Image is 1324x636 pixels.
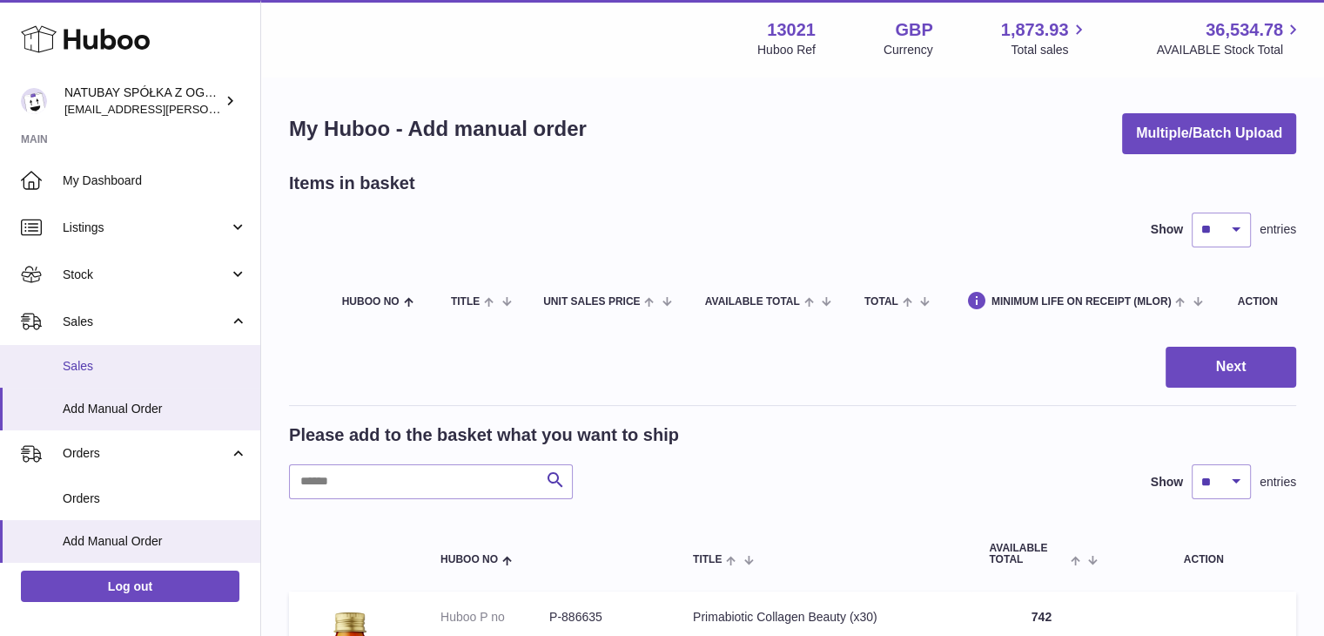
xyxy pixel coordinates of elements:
span: Unit Sales Price [543,296,640,308]
button: Multiple/Batch Upload [1122,113,1296,154]
div: Action [1238,296,1279,308]
span: Add Manual Order [63,533,247,550]
span: Orders [63,491,247,507]
div: Currency [884,42,933,58]
span: Title [693,554,722,565]
a: 1,873.93 Total sales [1001,18,1089,58]
h2: Please add to the basket what you want to ship [289,423,679,447]
span: entries [1260,474,1296,491]
span: Listings [63,220,229,236]
span: Huboo no [342,296,400,308]
span: 36,534.78 [1206,18,1283,42]
span: My Dashboard [63,173,247,189]
div: Huboo Ref [757,42,816,58]
span: Stock [63,267,229,283]
span: Minimum Life On Receipt (MLOR) [991,296,1172,308]
div: NATUBAY SPÓŁKA Z OGRANICZONĄ ODPOWIEDZIALNOŚCIĄ [64,85,221,118]
img: kacper.antkowski@natubay.pl [21,88,47,114]
span: Title [451,296,480,308]
a: Log out [21,571,239,602]
strong: GBP [895,18,932,42]
span: Total sales [1011,42,1088,58]
span: [EMAIL_ADDRESS][PERSON_NAME][DOMAIN_NAME] [64,102,349,116]
span: AVAILABLE Total [989,543,1066,565]
span: AVAILABLE Total [705,296,800,308]
span: Sales [63,358,247,375]
span: Total [864,296,898,308]
span: Sales [63,314,229,330]
span: Orders [63,445,229,462]
span: Add Manual Order [63,401,247,417]
dt: Huboo P no [440,609,549,626]
th: Action [1111,525,1296,583]
dd: P-886635 [549,609,658,626]
span: Huboo no [440,554,498,565]
label: Show [1151,474,1183,491]
a: 36,534.78 AVAILABLE Stock Total [1156,18,1303,58]
label: Show [1151,221,1183,238]
span: 1,873.93 [1001,18,1069,42]
h2: Items in basket [289,172,415,195]
h1: My Huboo - Add manual order [289,115,587,143]
span: entries [1260,221,1296,238]
span: AVAILABLE Stock Total [1156,42,1303,58]
strong: 13021 [767,18,816,42]
button: Next [1166,347,1296,388]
